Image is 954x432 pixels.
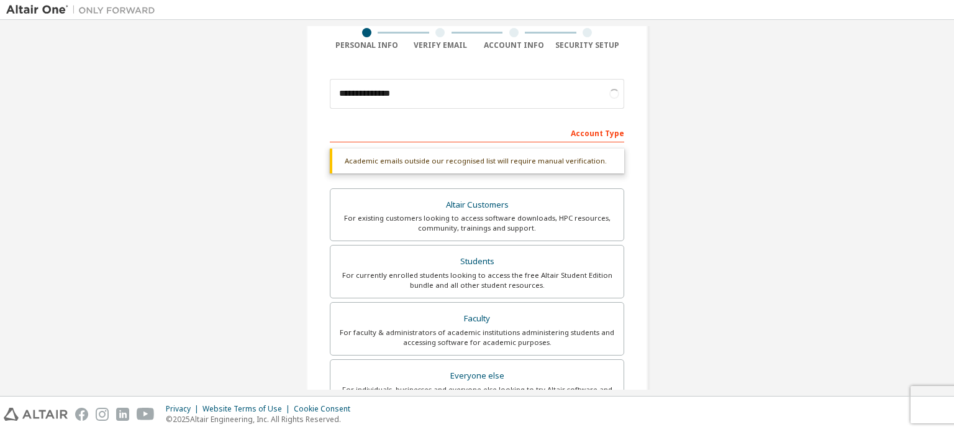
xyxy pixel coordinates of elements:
div: Verify Email [404,40,478,50]
div: For faculty & administrators of academic institutions administering students and accessing softwa... [338,328,616,347]
div: Account Type [330,122,624,142]
div: For individuals, businesses and everyone else looking to try Altair software and explore our prod... [338,385,616,405]
div: Academic emails outside our recognised list will require manual verification. [330,149,624,173]
div: Faculty [338,310,616,328]
div: Everyone else [338,367,616,385]
div: Personal Info [330,40,404,50]
img: Altair One [6,4,161,16]
div: Altair Customers [338,196,616,214]
img: linkedin.svg [116,408,129,421]
img: facebook.svg [75,408,88,421]
div: Security Setup [551,40,625,50]
div: Students [338,253,616,270]
img: altair_logo.svg [4,408,68,421]
p: © 2025 Altair Engineering, Inc. All Rights Reserved. [166,414,358,425]
img: youtube.svg [137,408,155,421]
img: instagram.svg [96,408,109,421]
div: Privacy [166,404,202,414]
div: Account Info [477,40,551,50]
div: Website Terms of Use [202,404,294,414]
div: Cookie Consent [294,404,358,414]
div: For currently enrolled students looking to access the free Altair Student Edition bundle and all ... [338,270,616,290]
div: For existing customers looking to access software downloads, HPC resources, community, trainings ... [338,213,616,233]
